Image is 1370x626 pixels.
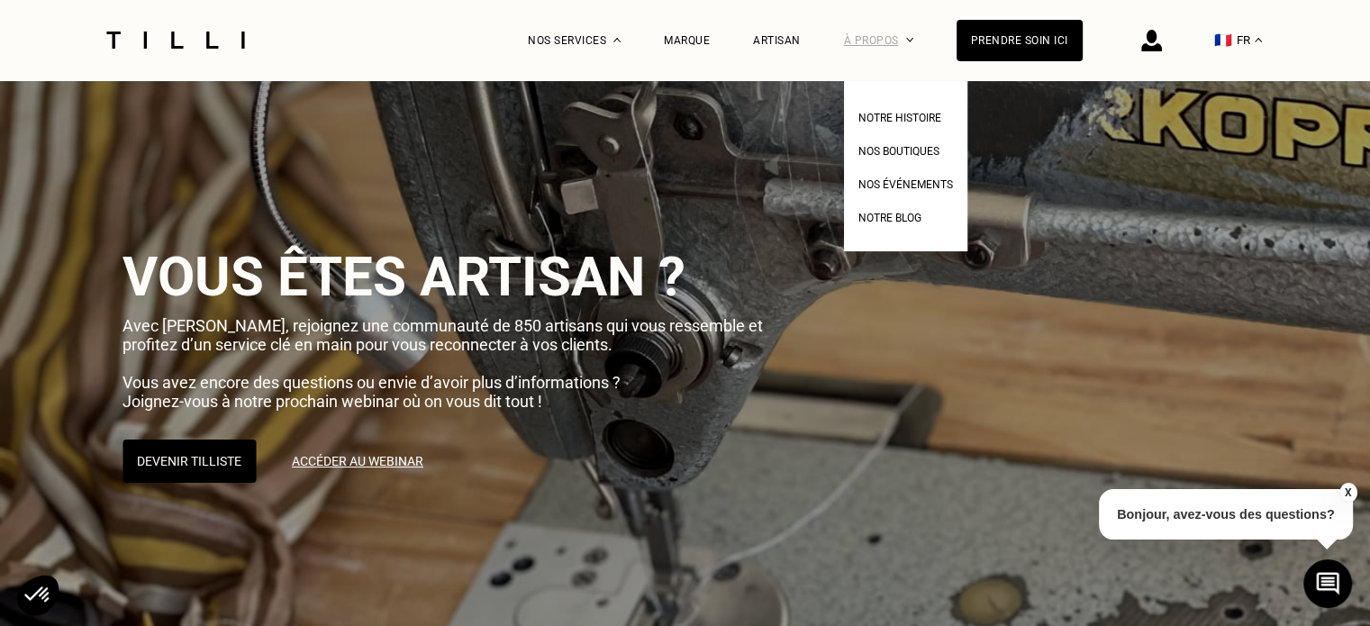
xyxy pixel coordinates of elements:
button: Devenir Tilliste [122,440,256,483]
span: Vous êtes artisan ? [122,245,685,309]
span: Nos événements [858,178,953,191]
a: Nos événements [858,173,953,192]
a: Nos boutiques [858,140,939,159]
span: Vous avez encore des questions ou envie d’avoir plus d’informations ? [122,373,621,392]
a: Prendre soin ici [957,20,1083,61]
span: 🇫🇷 [1214,32,1232,49]
span: Joignez-vous à notre prochain webinar où on vous dit tout ! [122,392,542,411]
img: menu déroulant [1255,38,1262,42]
span: Notre histoire [858,112,941,124]
p: Bonjour, avez-vous des questions? [1099,489,1353,540]
img: Menu déroulant [613,38,621,42]
button: X [1338,483,1356,503]
span: Nos boutiques [858,145,939,158]
a: Artisan [753,34,801,47]
a: Notre histoire [858,106,941,125]
a: Notre blog [858,206,921,225]
span: Avec [PERSON_NAME], rejoignez une communauté de 850 artisans qui vous ressemble et profitez d’un ... [122,316,763,354]
img: Menu déroulant à propos [906,38,913,42]
span: Notre blog [858,212,921,224]
a: Accéder au webinar [277,440,438,483]
img: icône connexion [1141,30,1162,51]
a: Marque [664,34,710,47]
img: Logo du service de couturière Tilli [100,32,251,49]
